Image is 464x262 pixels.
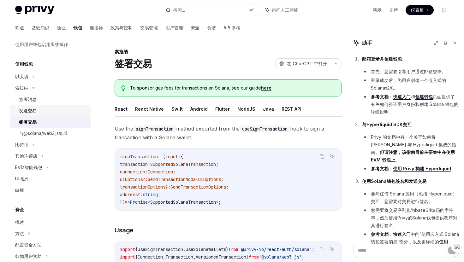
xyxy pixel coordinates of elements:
[19,108,37,113] font: 发送交易
[371,231,389,237] font: 参考文档
[287,61,327,66] font: 在 ChatGPT 中打开
[389,231,393,237] font: ：
[249,254,259,260] span: from
[145,169,148,175] span: :
[135,247,138,252] span: {
[140,20,158,35] a: 交易管理
[19,131,68,136] font: 与@solana/web3.js集成
[328,245,336,253] button: Ask AI
[237,102,255,116] button: NodeJS
[15,207,24,212] font: 资金
[115,49,128,54] font: 索拉纳
[190,102,208,116] button: Android
[216,199,218,205] span: >
[130,199,148,205] span: Promise
[393,94,411,100] a: 快速入门
[148,177,221,182] span: SendTransactionModalUIOptions
[165,25,183,30] font: 用户管理
[207,25,216,30] font: 食谱
[411,94,415,99] font: 和
[121,85,126,91] svg: Tip
[150,161,216,167] span: SupportedSolanaTransaction
[15,176,29,181] font: UI 组件
[223,25,241,30] font: API 参考
[120,254,135,260] span: import
[393,166,451,171] font: 使用 Privy 构建 Hyperliquid
[395,157,400,162] font: 。
[120,177,143,182] span: uiOptions
[302,254,304,260] span: ;
[223,20,241,35] a: API 参考
[181,154,183,160] span: {
[371,149,455,162] font: 但请注意，该指南目前主要集中在使用 EVM 钱包上
[19,119,37,125] font: 签署交易
[178,154,181,160] span: :
[148,161,150,167] span: :
[282,102,301,116] button: REST API
[362,40,372,46] font: 助手
[411,7,424,13] font: 仪表板
[275,58,331,69] button: 在 ChatGPT 中打开
[362,178,426,184] strong: 使用Solana钱包签名和发送交易
[73,25,82,30] font: 钱包
[215,102,230,116] button: Flutter
[10,217,91,228] a: 概述
[272,7,298,13] font: 询问人工智能
[318,152,326,160] button: Copy the contents from the code block
[120,169,145,175] span: connection
[90,25,103,30] font: 连接器
[15,219,24,225] font: 概述
[362,178,459,185] p: :
[15,61,33,67] font: 使用钱包
[186,247,226,252] span: useSolanaWallets
[148,199,150,205] span: <
[448,247,456,254] button: 发送消息
[143,177,148,182] span: ?:
[15,242,42,247] font: 配置资金方法
[15,85,28,90] font: 索拉纳
[371,94,389,99] font: 参考文档
[371,207,457,228] font: 您需要将交易序列化为base64编码的字符串，然后使用Privy的Solana钱包提供程序对其进行签名。
[135,254,138,260] span: {
[158,154,165,160] span: : (
[362,56,402,61] strong: 邮箱登录并创建钱包
[165,184,170,190] span: ?:
[389,166,393,171] font: ：
[173,7,185,13] font: 搜索...
[389,7,398,13] a: 支持
[165,20,183,35] a: 用户管理
[259,254,302,260] span: '@solana/web3.js'
[120,161,148,167] span: transaction
[221,177,223,182] span: ;
[15,25,24,30] font: 欢迎
[207,20,216,35] a: 食谱
[120,199,125,205] span: })
[10,94,91,105] a: 签署消息
[393,166,451,172] a: 使用 Privy 构建 Hyperliquid
[161,4,258,16] button: 搜索...⌘K
[226,184,229,190] span: ;
[135,102,164,116] button: React Native
[173,169,175,175] span: ;
[57,20,66,35] a: 验证
[138,247,183,252] span: useSignTransaction
[15,20,24,35] a: 欢迎
[120,192,138,197] span: address
[10,173,91,184] a: UI 组件
[120,247,135,252] span: import
[10,128,91,139] a: 与@solana/web3.js集成
[318,245,326,253] button: Copy the contents from the code block
[261,4,303,16] button: 询问人工智能
[239,247,312,252] span: '@privy-io/react-auth/solana'
[371,69,446,74] font: 首先，您需要引导用户通过邮箱登录。
[125,199,130,205] span: =>
[218,199,221,205] span: ;
[115,58,152,69] font: 签署交易
[90,20,103,35] a: 连接器
[393,231,411,237] a: 快速入门
[226,247,229,252] span: }
[148,169,173,175] span: Connection
[371,191,457,204] font: 要与任何 Solana 应用（包括 Hyperliquid）交互，您需要对交易进行签名。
